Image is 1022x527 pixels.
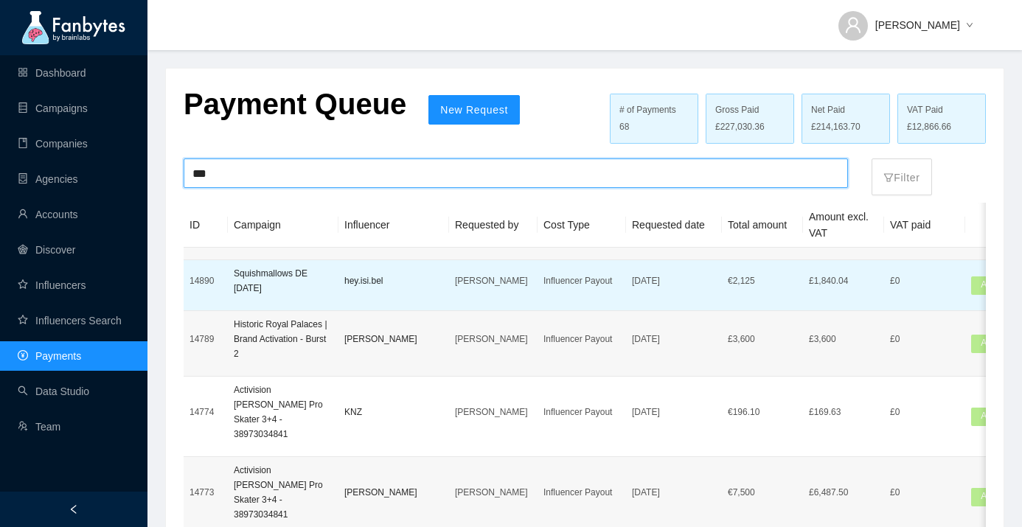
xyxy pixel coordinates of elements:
p: Influencer Payout [543,273,620,288]
a: userAccounts [18,209,78,220]
p: Filter [883,162,920,186]
p: [PERSON_NAME] [344,332,443,346]
p: £169.63 [809,405,878,419]
p: [PERSON_NAME] [455,332,532,346]
th: Cost Type [538,203,626,248]
p: KNZ [344,405,443,419]
th: Campaign [228,203,338,248]
a: databaseCampaigns [18,102,88,114]
button: filterFilter [872,158,931,195]
p: Influencer Payout [543,405,620,419]
p: 14789 [190,332,222,346]
span: 68 [619,122,629,132]
p: € 2,125 [728,273,797,288]
p: € 196.10 [728,405,797,419]
div: Gross Paid [715,103,785,117]
p: Squishmallows DE [DATE] [234,266,333,296]
a: appstoreDashboard [18,67,86,79]
button: New Request [428,95,520,125]
p: [PERSON_NAME] [344,485,443,500]
div: VAT Paid [907,103,976,117]
a: searchData Studio [18,385,89,397]
p: 14773 [190,485,222,500]
a: usergroup-addTeam [18,421,60,433]
p: Activision [PERSON_NAME] Pro Skater 3+4 - 38973034841 [234,383,333,442]
p: Activision [PERSON_NAME] Pro Skater 3+4 - 38973034841 [234,463,333,522]
p: Influencer Payout [543,485,620,500]
th: Amount excl. VAT [803,203,884,248]
p: £0 [890,332,959,346]
p: Historic Royal Palaces | Brand Activation - Burst 2 [234,317,333,361]
p: £0 [890,485,959,500]
a: containerAgencies [18,173,78,185]
span: £227,030.36 [715,120,765,134]
span: user [844,16,862,34]
span: filter [883,172,894,183]
p: [DATE] [632,405,716,419]
p: [DATE] [632,485,716,500]
th: VAT paid [884,203,965,248]
a: bookCompanies [18,138,88,150]
th: Total amount [722,203,803,248]
p: [DATE] [632,273,716,288]
span: £12,866.66 [907,120,951,134]
div: # of Payments [619,103,689,117]
a: pay-circlePayments [18,350,81,362]
p: £0 [890,273,959,288]
p: Influencer Payout [543,332,620,346]
p: £0 [890,405,959,419]
span: £214,163.70 [811,120,861,134]
p: [PERSON_NAME] [455,405,532,419]
a: starInfluencers Search [18,315,122,327]
th: ID [184,203,228,248]
p: Payment Queue [184,86,406,122]
p: [PERSON_NAME] [455,273,532,288]
p: hey.isi.bel [344,273,443,288]
span: [PERSON_NAME] [875,17,960,33]
p: [DATE] [632,332,716,346]
p: € 7,500 [728,485,797,500]
p: 14890 [190,273,222,288]
span: left [69,504,79,514]
p: £ 3,600 [728,332,797,346]
span: down [966,21,973,30]
p: £1,840.04 [809,273,878,288]
p: 14774 [190,405,222,419]
button: [PERSON_NAME]down [827,7,985,31]
p: £3,600 [809,332,878,346]
th: Influencer [338,203,449,248]
a: radar-chartDiscover [18,244,75,256]
th: Requested by [449,203,538,248]
th: Requested date [626,203,722,248]
a: starInfluencers [18,279,86,291]
div: Net Paid [811,103,880,117]
span: New Request [440,104,508,116]
p: [PERSON_NAME] [455,485,532,500]
p: £6,487.50 [809,485,878,500]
